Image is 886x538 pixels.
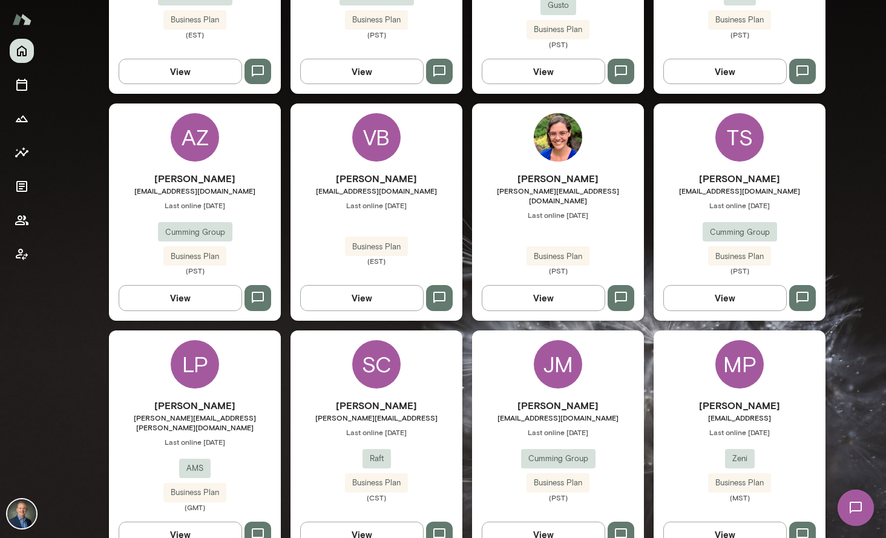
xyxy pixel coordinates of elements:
img: Michael Alden [7,499,36,528]
span: Cumming Group [703,226,777,238]
h6: [PERSON_NAME] [654,171,825,186]
span: (PST) [654,266,825,275]
span: (PST) [109,266,281,275]
h6: [PERSON_NAME] [654,398,825,413]
span: [EMAIL_ADDRESS] [654,413,825,422]
span: (EST) [290,256,462,266]
button: Growth Plan [10,107,34,131]
span: Last online [DATE] [654,200,825,210]
button: View [482,285,605,310]
span: Business Plan [163,14,226,26]
span: Business Plan [345,241,408,253]
button: View [300,59,424,84]
span: Cumming Group [521,453,596,465]
span: [PERSON_NAME][EMAIL_ADDRESS][DOMAIN_NAME] [472,186,644,205]
span: (PST) [472,266,644,275]
button: View [482,59,605,84]
div: JM [534,340,582,389]
span: Business Plan [708,14,771,26]
span: (EST) [109,30,281,39]
div: MP [715,340,764,389]
span: Business Plan [345,477,408,489]
span: Business Plan [163,251,226,263]
span: [EMAIL_ADDRESS][DOMAIN_NAME] [290,186,462,195]
h6: [PERSON_NAME] [472,398,644,413]
div: LP [171,340,219,389]
span: Business Plan [527,251,589,263]
span: Cumming Group [158,226,232,238]
h6: [PERSON_NAME] [472,171,644,186]
div: TS [715,113,764,162]
span: Business Plan [163,487,226,499]
span: Business Plan [708,477,771,489]
span: Last online [DATE] [109,200,281,210]
button: Documents [10,174,34,198]
span: Business Plan [527,477,589,489]
button: Insights [10,140,34,165]
img: Annie McKenna [534,113,582,162]
span: [EMAIL_ADDRESS][DOMAIN_NAME] [654,186,825,195]
img: Mento [12,8,31,31]
span: AMS [179,462,211,474]
span: (PST) [472,493,644,502]
h6: [PERSON_NAME] [290,171,462,186]
span: (PST) [472,39,644,49]
span: Raft [363,453,391,465]
span: Business Plan [345,14,408,26]
span: Business Plan [708,251,771,263]
button: Members [10,208,34,232]
button: View [663,285,787,310]
span: (PST) [654,30,825,39]
span: Zeni [725,453,755,465]
span: (CST) [290,493,462,502]
span: Last online [DATE] [472,210,644,220]
h6: [PERSON_NAME] [109,171,281,186]
span: Last online [DATE] [290,200,462,210]
h6: [PERSON_NAME] [109,398,281,413]
button: Sessions [10,73,34,97]
span: (PST) [290,30,462,39]
span: Last online [DATE] [654,427,825,437]
span: [EMAIL_ADDRESS][DOMAIN_NAME] [109,186,281,195]
h6: [PERSON_NAME] [290,398,462,413]
button: View [119,59,242,84]
span: (MST) [654,493,825,502]
button: Client app [10,242,34,266]
span: (GMT) [109,502,281,512]
div: VB [352,113,401,162]
span: Business Plan [527,24,589,36]
span: Last online [DATE] [109,437,281,447]
button: View [119,285,242,310]
div: AZ [171,113,219,162]
button: View [663,59,787,84]
button: View [300,285,424,310]
span: [PERSON_NAME][EMAIL_ADDRESS][PERSON_NAME][DOMAIN_NAME] [109,413,281,432]
span: [PERSON_NAME][EMAIL_ADDRESS] [290,413,462,422]
span: [EMAIL_ADDRESS][DOMAIN_NAME] [472,413,644,422]
div: SC [352,340,401,389]
span: Last online [DATE] [290,427,462,437]
span: Last online [DATE] [472,427,644,437]
button: Home [10,39,34,63]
